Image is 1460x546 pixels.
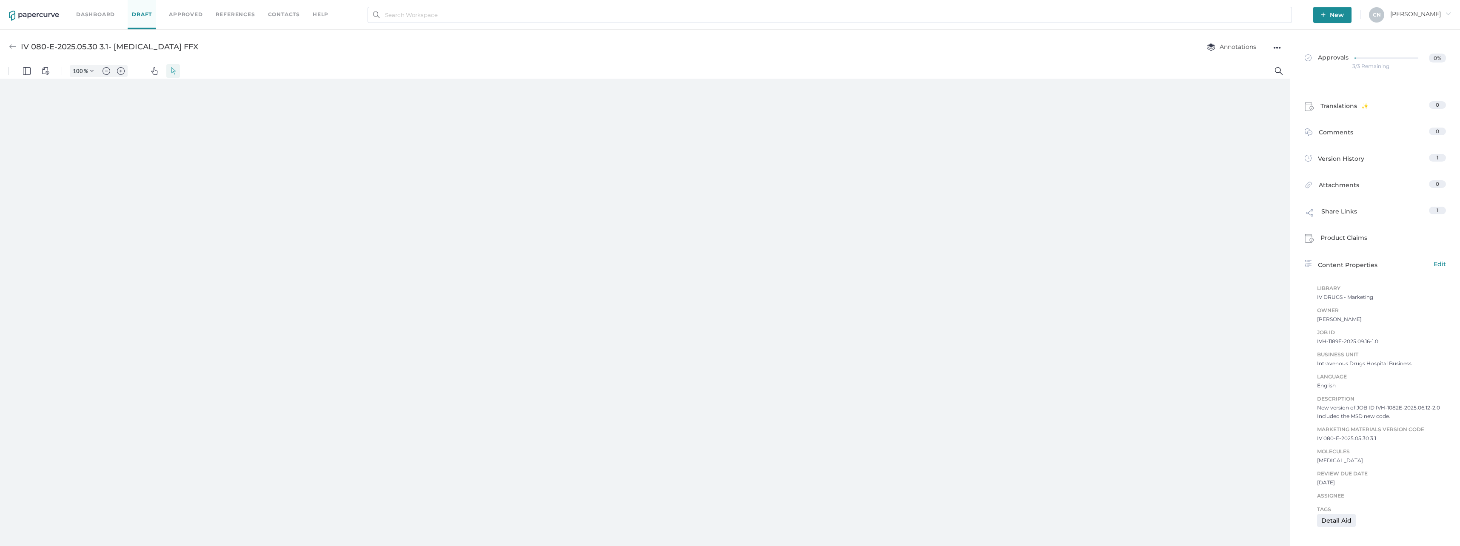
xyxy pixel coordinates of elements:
button: Zoom in [114,2,128,14]
span: Translations [1320,101,1369,114]
span: New [1321,7,1344,23]
img: default-viewcontrols.svg [42,4,49,11]
span: Marketing Materials Version Code [1317,425,1446,434]
img: versions-icon.ee5af6b0.svg [1305,155,1312,163]
img: papercurve-logo-colour.7244d18c.svg [9,11,59,21]
button: Select [166,1,180,14]
img: claims-icon.71597b81.svg [1305,234,1314,243]
a: References [216,10,255,19]
span: Assignee [1317,491,1446,500]
input: Search Workspace [368,7,1292,23]
a: Contacts [268,10,300,19]
span: Product Claims [1320,233,1367,246]
a: Content PropertiesEdit [1305,259,1446,270]
span: Tags [1317,505,1439,514]
span: [MEDICAL_DATA] [1317,456,1446,465]
span: 0% [1429,54,1446,63]
a: Approvals0% [1300,45,1451,78]
img: search.bf03fe8b.svg [373,11,380,18]
span: [DATE] [1317,478,1446,487]
img: chevron.svg [90,6,94,9]
a: Approved [169,10,202,19]
span: Edit [1434,259,1446,269]
span: [PERSON_NAME] [1390,10,1451,18]
img: default-plus.svg [117,4,125,11]
span: Approvals [1305,54,1349,63]
span: Language [1317,372,1446,381]
span: 0 [1436,102,1439,108]
img: back-arrow-grey.72011ae3.svg [9,43,17,51]
span: [PERSON_NAME] [1317,315,1446,324]
span: Share Links [1321,207,1357,223]
img: default-minus.svg [103,4,110,11]
img: approved-grey.341b8de9.svg [1305,54,1312,61]
button: Annotations [1198,39,1265,55]
img: share-link-icon.af96a55c.svg [1305,208,1315,220]
div: IV 080-E-2025.05.30 3.1- [MEDICAL_DATA] FFX [21,39,198,55]
span: Library [1317,284,1446,293]
span: Annotations [1207,43,1256,51]
button: Zoom Controls [85,2,99,14]
span: Comments [1319,128,1353,141]
span: 1 [1437,154,1438,161]
span: Intravenous Drugs Hospital Business [1317,359,1446,368]
span: New version of JOB ID IVH-1082E-2025.06.12-2.0 Included the MSD new code. [1317,404,1446,421]
span: IVH-1189E-2025.09.16-1.0 [1317,337,1446,346]
span: Business Unit [1317,350,1446,359]
button: Search [1272,1,1286,14]
span: Description [1317,394,1446,404]
button: New [1313,7,1352,23]
button: Panel [20,1,34,14]
span: % [84,4,88,11]
div: Content Properties [1305,259,1446,270]
img: comment-icon.4fbda5a2.svg [1305,128,1312,138]
img: plus-white.e19ec114.svg [1321,12,1326,17]
span: 1 [1437,207,1438,213]
input: Set zoom [70,4,84,11]
a: Product Claims [1305,233,1446,246]
span: IV DRUGS - Marketing [1317,293,1446,301]
a: Attachments0 [1305,180,1446,193]
span: Review Due Date [1317,469,1446,478]
img: content-properties-icon.34d20aed.svg [1305,260,1312,267]
button: View Controls [39,1,52,14]
span: 0 [1436,181,1439,187]
span: English [1317,381,1446,390]
button: Zoom out [100,2,113,14]
img: default-magnifying-glass.svg [1275,4,1283,11]
span: Owner [1317,306,1446,315]
a: Dashboard [76,10,115,19]
a: Translations0 [1305,101,1446,114]
button: Pan [148,1,161,14]
img: attachments-icon.0dd0e375.svg [1305,181,1312,191]
a: Share Links1 [1305,207,1446,223]
a: Version History1 [1305,154,1446,166]
span: Version History [1318,154,1364,166]
span: C N [1373,11,1381,18]
img: claims-icon.71597b81.svg [1305,102,1314,111]
span: Molecules [1317,447,1446,456]
span: 0 [1436,128,1439,134]
img: default-leftsidepanel.svg [23,4,31,11]
div: help [313,10,328,19]
span: Job ID [1317,328,1446,337]
img: annotation-layers.cc6d0e6b.svg [1207,43,1215,51]
span: Attachments [1319,180,1359,193]
img: default-select.svg [169,4,177,11]
a: Comments0 [1305,128,1446,141]
div: ●●● [1273,42,1281,54]
img: default-pan.svg [151,4,158,11]
i: arrow_right [1445,11,1451,17]
span: IV 080-E-2025.05.30 3.1 [1317,434,1446,443]
div: Detail Aid [1317,514,1356,527]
